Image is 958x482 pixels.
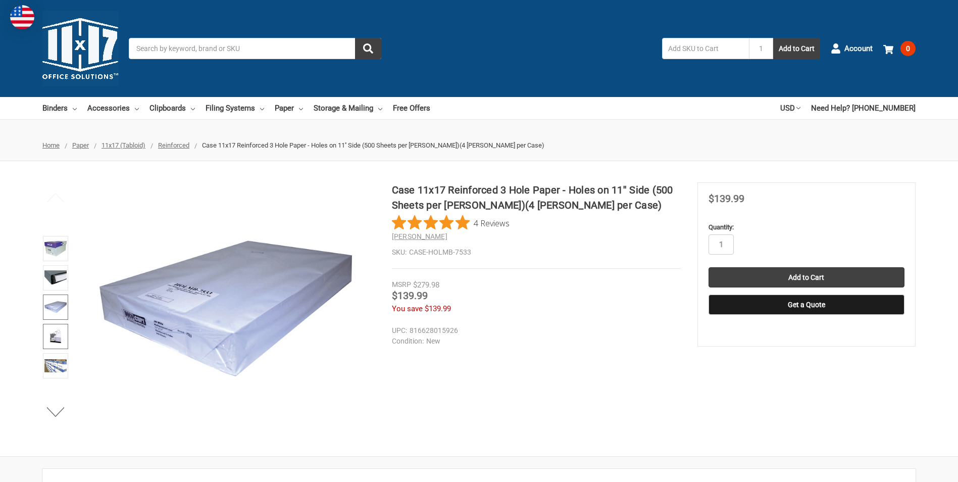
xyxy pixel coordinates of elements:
[392,232,447,240] a: [PERSON_NAME]
[99,182,352,435] img: Case 11x17 Reinforced 3 Hole Paper - Holes on 11'' Side (500 Sheets per package)(4 Reams per Case)
[42,141,60,149] a: Home
[40,187,71,208] button: Previous
[392,290,428,302] span: $139.99
[393,97,430,119] a: Free Offers
[202,141,544,149] span: Case 11x17 Reinforced 3 Hole Paper - Holes on 11'' Side (500 Sheets per [PERSON_NAME])(4 [PERSON_...
[392,247,407,258] dt: SKU:
[662,38,749,59] input: Add SKU to Cart
[72,141,89,149] a: Paper
[44,355,67,377] img: Case 11x17 Reinforced 3 Hole Paper - Holes on 11'' Side (500 Sheets per Ream)(4 Reams per Case)
[44,267,67,289] img: Case 11x17 Reinforced 3 Hole Paper - Holes on 11'' Side (500 Sheets per Ream)(4 Reams per Case)
[392,247,681,258] dd: CASE-HOLMB-7533
[709,222,904,232] label: Quantity:
[314,97,382,119] a: Storage & Mailing
[149,97,195,119] a: Clipboards
[392,336,676,347] dd: New
[425,304,451,313] span: $139.99
[773,38,820,59] button: Add to Cart
[129,38,381,59] input: Search by keyword, brand or SKU
[709,295,904,315] button: Get a Quote
[42,11,118,86] img: 11x17.com
[392,279,411,290] div: MSRP
[709,192,744,205] span: $139.99
[392,304,423,313] span: You save
[900,41,916,56] span: 0
[392,182,681,213] h1: Case 11x17 Reinforced 3 Hole Paper - Holes on 11'' Side (500 Sheets per [PERSON_NAME])(4 [PERSON_...
[844,43,873,55] span: Account
[158,141,189,149] a: Reinforced
[44,325,67,348] img: Case 11x17 Reinforced 3 Hole Paper - Holes on 11'' Side (500 Sheets per Ream)(4 Reams per Case)
[392,336,424,347] dt: Condition:
[811,97,916,119] a: Need Help? [PHONE_NUMBER]
[875,455,958,482] iframe: Google Customer Reviews
[474,215,510,230] span: 4 Reviews
[206,97,264,119] a: Filing Systems
[831,35,873,62] a: Account
[883,35,916,62] a: 0
[102,141,145,149] a: 11x17 (Tabloid)
[87,97,139,119] a: Accessories
[44,237,67,260] img: Case 11x17 Reinforced 3 Hole Paper - Holes on 11'' Side (500 Sheets per package)(4 Reams per Case)
[10,5,34,29] img: duty and tax information for United States
[275,97,303,119] a: Paper
[392,325,407,336] dt: UPC:
[392,325,676,336] dd: 816628015926
[44,296,67,318] img: Case 11x17 Reinforced 3 Hole Paper - Holes on 11'' Side (500 Sheets per Ream)(4 Reams per Case)
[709,267,904,287] input: Add to Cart
[780,97,800,119] a: USD
[42,97,77,119] a: Binders
[392,215,510,230] button: Rated 5 out of 5 stars from 4 reviews. Jump to reviews.
[40,402,71,422] button: Next
[413,280,439,290] span: $279.98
